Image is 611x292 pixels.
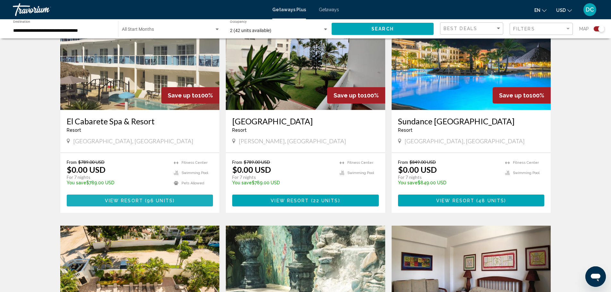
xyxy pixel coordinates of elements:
[232,174,333,180] p: For 7 nights
[272,7,306,12] a: Getaways Plus
[60,7,220,110] img: D826E01X.jpg
[410,159,436,165] span: $849.00 USD
[67,195,213,206] button: View Resort(96 units)
[143,198,175,203] span: ( )
[334,92,364,99] span: Save up to
[478,198,504,203] span: 48 units
[232,180,252,185] span: You save
[309,198,340,203] span: ( )
[398,165,437,174] p: $0.00 USD
[513,161,539,165] span: Fitness Center
[398,180,499,185] p: $849.00 USD
[244,159,270,165] span: $789.00 USD
[556,8,566,13] span: USD
[579,24,589,33] span: Map
[182,171,208,175] span: Swimming Pool
[586,6,594,13] span: DC
[67,174,168,180] p: For 7 nights
[499,92,530,99] span: Save up to
[182,161,208,165] span: Fitness Center
[398,174,499,180] p: For 7 nights
[474,198,506,203] span: ( )
[327,87,385,104] div: 100%
[332,23,434,35] button: Search
[581,3,598,16] button: User Menu
[232,116,379,126] a: [GEOGRAPHIC_DATA]
[534,5,547,15] button: Change language
[13,3,266,16] a: Travorium
[347,161,373,165] span: Fitness Center
[67,128,81,133] span: Resort
[147,198,173,203] span: 96 units
[392,7,551,110] img: FB98E01X.jpg
[371,27,394,32] span: Search
[230,28,271,33] span: 2 (42 units available)
[67,180,168,185] p: $789.00 USD
[513,26,535,31] span: Filters
[67,165,106,174] p: $0.00 USD
[398,195,545,206] button: View Resort(48 units)
[436,198,474,203] span: View Resort
[510,22,573,36] button: Filter
[232,159,242,165] span: From
[398,116,545,126] a: Sundance [GEOGRAPHIC_DATA]
[313,198,338,203] span: 22 units
[67,180,86,185] span: You save
[105,198,143,203] span: View Resort
[78,159,105,165] span: $789.00 USD
[319,7,339,12] a: Getaways
[182,181,204,185] span: Pets Allowed
[226,7,385,110] img: 3930E01X.jpg
[73,138,193,145] span: [GEOGRAPHIC_DATA], [GEOGRAPHIC_DATA]
[232,180,333,185] p: $789.00 USD
[556,5,572,15] button: Change currency
[239,138,346,145] span: [PERSON_NAME], [GEOGRAPHIC_DATA]
[493,87,551,104] div: 100%
[444,26,477,31] span: Best Deals
[398,180,418,185] span: You save
[534,8,540,13] span: en
[232,195,379,206] button: View Resort(22 units)
[271,198,309,203] span: View Resort
[232,165,271,174] p: $0.00 USD
[347,171,374,175] span: Swimming Pool
[585,266,606,287] iframe: Button to launch messaging window
[398,159,408,165] span: From
[168,92,198,99] span: Save up to
[513,171,539,175] span: Swimming Pool
[398,128,412,133] span: Resort
[444,26,501,31] mat-select: Sort by
[67,159,77,165] span: From
[161,87,219,104] div: 100%
[404,138,525,145] span: [GEOGRAPHIC_DATA], [GEOGRAPHIC_DATA]
[67,116,213,126] a: El Cabarete Spa & Resort
[232,128,247,133] span: Resort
